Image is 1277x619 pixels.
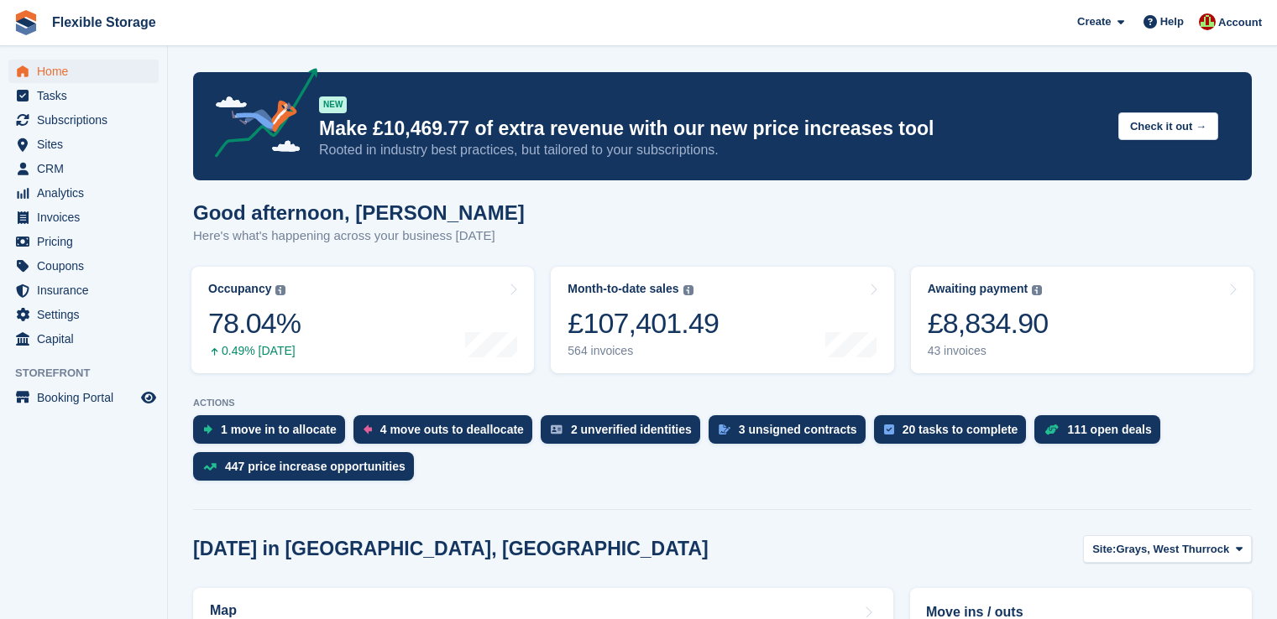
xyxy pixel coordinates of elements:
span: Storefront [15,365,167,382]
div: £107,401.49 [568,306,719,341]
img: icon-info-grey-7440780725fd019a000dd9b08b2336e03edf1995a4989e88bcd33f0948082b44.svg [1032,285,1042,295]
img: move_ins_to_allocate_icon-fdf77a2bb77ea45bf5b3d319d69a93e2d87916cf1d5bf7949dd705db3b84f3ca.svg [203,424,212,434]
a: menu [8,386,159,409]
span: Tasks [37,84,138,107]
p: Rooted in industry best practices, but tailored to your subscriptions. [319,141,1105,159]
span: Analytics [37,181,138,205]
img: stora-icon-8386f47178a22dfd0bd8f6a31ec36ba5ce8667c1dd55bd0f319d3a0aa187defe.svg [13,10,39,35]
span: Create [1077,13,1111,30]
button: Site: Grays, West Thurrock [1083,535,1252,563]
span: Account [1218,14,1262,31]
img: price_increase_opportunities-93ffe204e8149a01c8c9dc8f82e8f89637d9d84a8eef4429ea346261dce0b2c0.svg [203,463,217,471]
span: Subscriptions [37,108,138,132]
a: menu [8,84,159,107]
a: Occupancy 78.04% 0.49% [DATE] [191,267,534,373]
a: menu [8,254,159,278]
h1: Good afternoon, [PERSON_NAME] [193,201,525,224]
a: 1 move in to allocate [193,415,353,452]
div: 78.04% [208,306,301,341]
span: Help [1160,13,1184,30]
a: menu [8,157,159,180]
div: 0.49% [DATE] [208,344,301,358]
a: Awaiting payment £8,834.90 43 invoices [911,267,1253,373]
span: Sites [37,133,138,156]
span: Home [37,60,138,83]
a: 111 open deals [1034,415,1168,452]
a: 20 tasks to complete [874,415,1035,452]
img: contract_signature_icon-13c848040528278c33f63329250d36e43548de30e8caae1d1a13099fd9432cc5.svg [719,424,730,434]
a: menu [8,327,159,351]
a: 447 price increase opportunities [193,452,422,489]
div: 20 tasks to complete [903,423,1018,436]
a: menu [8,133,159,156]
div: 4 move outs to deallocate [380,423,524,436]
div: £8,834.90 [928,306,1049,341]
a: 4 move outs to deallocate [353,415,541,452]
span: Invoices [37,205,138,229]
div: Awaiting payment [928,282,1028,296]
a: menu [8,60,159,83]
div: 447 price increase opportunities [225,460,406,473]
div: Occupancy [208,282,271,296]
span: Insurance [37,278,138,302]
a: menu [8,181,159,205]
span: Coupons [37,254,138,278]
a: 2 unverified identities [541,415,709,452]
a: menu [8,108,159,132]
span: Grays, West Thurrock [1116,541,1229,558]
p: Here's what's happening across your business [DATE] [193,226,525,246]
h2: [DATE] in [GEOGRAPHIC_DATA], [GEOGRAPHIC_DATA] [193,538,709,560]
a: 3 unsigned contracts [709,415,874,452]
div: Month-to-date sales [568,282,678,296]
span: Pricing [37,230,138,253]
p: ACTIONS [193,398,1252,408]
a: Preview store [139,388,159,408]
span: Site: [1092,541,1116,558]
span: Booking Portal [37,386,138,409]
a: menu [8,230,159,253]
div: 564 invoices [568,344,719,358]
div: 1 move in to allocate [221,423,337,436]
a: Flexible Storage [45,8,163,36]
a: Month-to-date sales £107,401.49 564 invoices [551,267,893,373]
a: menu [8,303,159,326]
span: CRM [37,157,138,180]
h2: Map [210,603,237,618]
span: Capital [37,327,138,351]
img: task-75834270c22a3079a89374b754ae025e5fb1db73e45f91037f5363f120a921f8.svg [884,424,894,434]
img: deal-1b604bf984904fb50ccaf53a9ad4b4a5d6e5aea283cecdc64d6e3604feb123c2.svg [1044,424,1059,435]
div: 111 open deals [1067,423,1151,436]
p: Make £10,469.77 of extra revenue with our new price increases tool [319,117,1105,141]
img: David Jones [1199,13,1216,30]
a: menu [8,278,159,302]
div: 3 unsigned contracts [739,423,857,436]
img: move_outs_to_deallocate_icon-f764333ba52eb49d3ac5e1228854f67142a1ed5810a6f6cc68b1a99e826820c5.svg [364,424,372,434]
img: verify_identity-adf6edd0f0f0b5bbfe63781bf79b02c33cf7c696d77639b501bdc392416b5a36.svg [551,424,563,434]
div: NEW [319,96,347,113]
img: price-adjustments-announcement-icon-8257ccfd72463d97f412b2fc003d46551f7dbcb40ab6d574587a9cd5c0d94... [201,68,318,164]
div: 2 unverified identities [571,423,692,436]
span: Settings [37,303,138,326]
img: icon-info-grey-7440780725fd019a000dd9b08b2336e03edf1995a4989e88bcd33f0948082b44.svg [683,285,693,295]
a: menu [8,205,159,229]
img: icon-info-grey-7440780725fd019a000dd9b08b2336e03edf1995a4989e88bcd33f0948082b44.svg [275,285,285,295]
div: 43 invoices [928,344,1049,358]
button: Check it out → [1118,112,1218,140]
